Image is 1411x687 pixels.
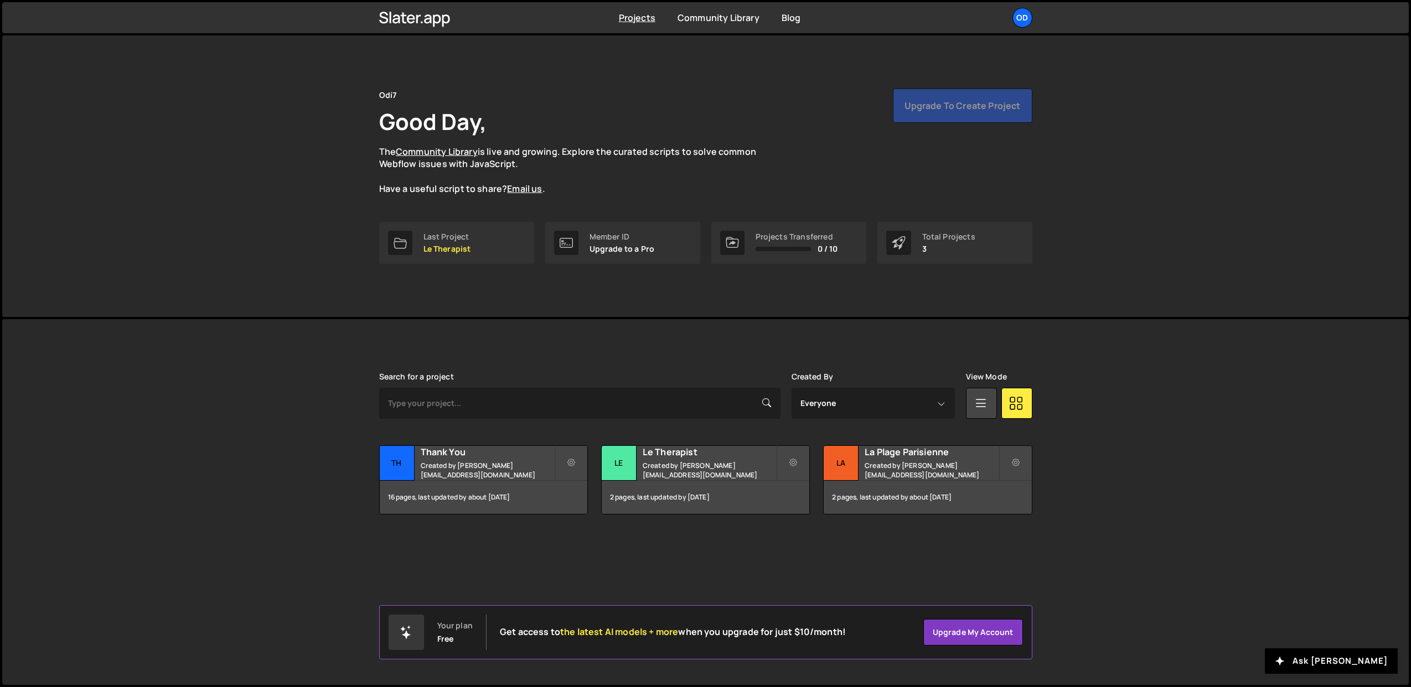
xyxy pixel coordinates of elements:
[379,372,454,381] label: Search for a project
[423,244,471,253] p: Le Therapist
[421,446,554,458] h2: Thank You
[380,446,415,481] div: Th
[437,634,454,643] div: Free
[1012,8,1032,28] a: Od
[590,232,655,241] div: Member ID
[923,619,1023,646] a: Upgrade my account
[865,461,998,480] small: Created by [PERSON_NAME][EMAIL_ADDRESS][DOMAIN_NAME]
[601,445,810,514] a: Le Le Therapist Created by [PERSON_NAME][EMAIL_ADDRESS][DOMAIN_NAME] 2 pages, last updated by [DATE]
[818,244,838,253] span: 0 / 10
[922,232,975,241] div: Total Projects
[379,106,487,137] h1: Good Day,
[500,627,846,637] h2: Get access to when you upgrade for just $10/month!
[824,481,1031,514] div: 2 pages, last updated by about [DATE]
[379,89,397,102] div: Odi7
[1265,648,1398,674] button: Ask [PERSON_NAME]
[782,12,801,24] a: Blog
[792,372,834,381] label: Created By
[824,446,859,481] div: La
[602,446,637,481] div: Le
[379,445,588,514] a: Th Thank You Created by [PERSON_NAME][EMAIL_ADDRESS][DOMAIN_NAME] 16 pages, last updated by about...
[823,445,1032,514] a: La La Plage Parisienne Created by [PERSON_NAME][EMAIL_ADDRESS][DOMAIN_NAME] 2 pages, last updated...
[602,481,809,514] div: 2 pages, last updated by [DATE]
[590,244,655,253] p: Upgrade to a Pro
[756,232,838,241] div: Projects Transferred
[379,222,534,264] a: Last Project Le Therapist
[421,461,554,480] small: Created by [PERSON_NAME][EMAIL_ADDRESS][DOMAIN_NAME]
[865,446,998,458] h2: La Plage Parisienne
[423,232,471,241] div: Last Project
[966,372,1007,381] label: View Mode
[380,481,587,514] div: 16 pages, last updated by about [DATE]
[379,388,781,419] input: Type your project...
[922,244,975,253] p: 3
[678,12,759,24] a: Community Library
[619,12,655,24] a: Projects
[643,446,776,458] h2: Le Therapist
[643,461,776,480] small: Created by [PERSON_NAME][EMAIL_ADDRESS][DOMAIN_NAME]
[437,621,473,630] div: Your plan
[560,626,678,638] span: the latest AI models + more
[507,183,542,195] a: Email us
[396,145,478,158] a: Community Library
[379,145,778,195] p: The is live and growing. Explore the curated scripts to solve common Webflow issues with JavaScri...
